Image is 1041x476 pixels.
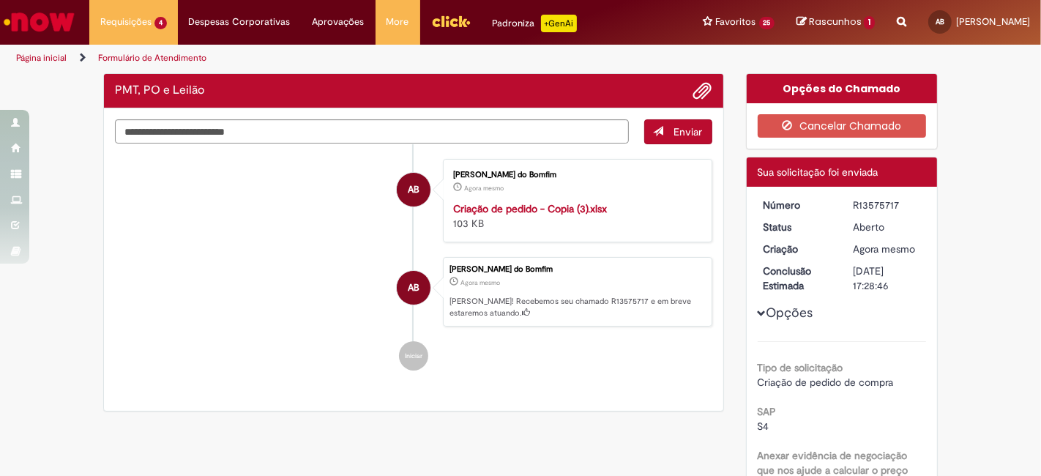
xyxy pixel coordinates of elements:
span: AB [408,172,419,207]
li: Ariallany Christyne Bernardo do Bomfim [115,257,712,327]
span: AB [936,17,944,26]
span: Rascunhos [809,15,862,29]
img: ServiceNow [1,7,77,37]
span: Despesas Corporativas [189,15,291,29]
ul: Histórico de tíquete [115,144,712,386]
div: Aberto [853,220,921,234]
ul: Trilhas de página [11,45,683,72]
div: Opções do Chamado [747,74,938,103]
p: +GenAi [541,15,577,32]
a: Formulário de Atendimento [98,52,206,64]
dt: Status [753,220,843,234]
div: [PERSON_NAME] do Bomfim [453,171,697,179]
span: 25 [759,17,775,29]
div: Padroniza [493,15,577,32]
div: Ariallany Christyne Bernardo do Bomfim [397,271,430,305]
span: Enviar [674,125,703,138]
time: 29/09/2025 10:28:43 [460,278,500,287]
button: Adicionar anexos [693,81,712,100]
div: [PERSON_NAME] do Bomfim [449,265,704,274]
a: Rascunhos [796,15,875,29]
a: Página inicial [16,52,67,64]
b: SAP [758,405,777,418]
div: Ariallany Christyne Bernardo do Bomfim [397,173,430,207]
button: Cancelar Chamado [758,114,927,138]
span: Agora mesmo [460,278,500,287]
textarea: Digite sua mensagem aqui... [115,119,629,144]
div: 103 KB [453,201,697,231]
dt: Número [753,198,843,212]
span: [PERSON_NAME] [956,15,1030,28]
dt: Conclusão Estimada [753,264,843,293]
div: [DATE] 17:28:46 [853,264,921,293]
h2: PMT, PO e Leilão Histórico de tíquete [115,84,204,97]
time: 29/09/2025 10:28:37 [464,184,504,193]
div: R13575717 [853,198,921,212]
span: Criação de pedido de compra [758,376,894,389]
img: click_logo_yellow_360x200.png [431,10,471,32]
span: S4 [758,420,769,433]
span: Requisições [100,15,152,29]
span: More [387,15,409,29]
button: Enviar [644,119,712,144]
a: Criação de pedido - Copia (3).xlsx [453,202,607,215]
p: [PERSON_NAME]! Recebemos seu chamado R13575717 e em breve estaremos atuando. [449,296,704,319]
div: 29/09/2025 10:28:43 [853,242,921,256]
span: AB [408,270,419,305]
dt: Criação [753,242,843,256]
span: Agora mesmo [464,184,504,193]
span: 4 [154,17,167,29]
span: Aprovações [313,15,365,29]
span: 1 [864,16,875,29]
b: Tipo de solicitação [758,361,843,374]
span: Agora mesmo [853,242,915,256]
span: Favoritos [716,15,756,29]
span: Sua solicitação foi enviada [758,166,878,179]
